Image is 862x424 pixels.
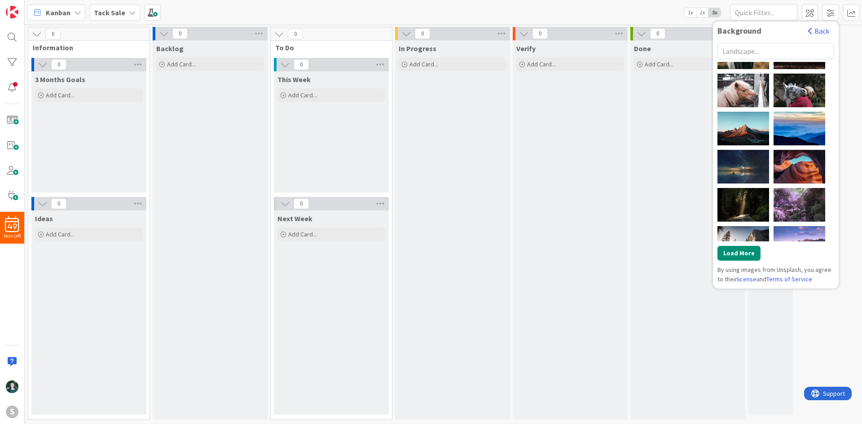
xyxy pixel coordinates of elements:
[730,4,797,21] input: Quick Filter...
[45,29,61,39] span: 0
[8,223,17,230] span: 49
[167,60,196,68] span: Add Card...
[294,59,309,70] span: 0
[172,28,188,39] span: 0
[634,44,651,53] span: Done
[737,275,756,283] a: license
[645,60,673,68] span: Add Card...
[766,275,812,283] a: Terms of Service
[650,28,665,39] span: 0
[717,246,761,261] button: Load More
[684,8,696,17] span: 1x
[6,6,18,18] img: Visit kanbanzone.com
[532,28,548,39] span: 0
[51,198,66,209] span: 0
[717,43,834,59] input: Landscape...
[708,8,721,17] span: 3x
[6,380,18,393] img: KM
[277,75,311,84] span: This Week
[415,28,430,39] span: 0
[288,91,317,99] span: Add Card...
[696,8,708,17] span: 2x
[717,26,803,36] div: Background
[717,265,834,284] div: By using images from Unsplash, you agree to their and
[288,230,317,238] span: Add Card...
[399,44,436,53] span: In Progress
[516,44,536,53] span: Verify
[277,214,312,223] span: Next Week
[288,29,303,39] span: 0
[33,43,138,52] span: Information
[294,198,309,209] span: 0
[275,43,381,52] span: To Do
[46,91,75,99] span: Add Card...
[35,214,53,223] span: Ideas
[35,75,85,84] span: 3 Months Goals
[808,26,830,36] button: Back
[6,406,18,418] div: S
[94,8,125,17] b: Tack Sale
[527,60,556,68] span: Add Card...
[19,1,41,12] span: Support
[409,60,438,68] span: Add Card...
[46,7,70,18] span: Kanban
[51,59,66,70] span: 0
[156,44,184,53] span: Backlog
[46,230,75,238] span: Add Card...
